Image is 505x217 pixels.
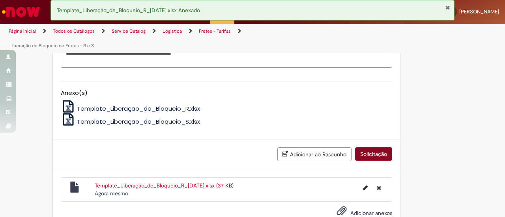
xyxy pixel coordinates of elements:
[358,182,372,194] button: Editar nome de arquivo Template_Liberação_de_Bloqueio_R_29-08-2025.xlsx
[112,28,146,34] a: Service Catalog
[77,117,200,126] span: Template_Liberação_de_Bloqueio_S.xlsx
[61,104,200,113] a: Template_Liberação_de_Bloqueio_R.xlsx
[61,47,392,68] textarea: Descrição
[6,24,331,53] ul: Trilhas de página
[9,43,94,49] a: Liberação de Bloqueio de Fretes - R e S
[77,104,200,113] span: Template_Liberação_de_Bloqueio_R.xlsx
[199,28,231,34] a: Fretes - Tarifas
[355,147,392,161] button: Solicitação
[350,210,392,217] span: Adicionar anexos
[445,4,450,11] button: Fechar Notificação
[57,7,200,14] span: Template_Liberação_de_Bloqueio_R_[DATE].xlsx Anexado
[1,4,41,20] img: ServiceNow
[277,147,352,161] button: Adicionar ao Rascunho
[53,28,95,34] a: Todos os Catálogos
[95,190,128,197] time: 29/08/2025 09:35:50
[163,28,182,34] a: Logistica
[459,8,499,15] span: [PERSON_NAME]
[372,182,386,194] button: Excluir Template_Liberação_de_Bloqueio_R_29-08-2025.xlsx
[61,117,200,126] a: Template_Liberação_de_Bloqueio_S.xlsx
[9,28,36,34] a: Página inicial
[95,190,128,197] span: Agora mesmo
[95,182,234,189] a: Template_Liberação_de_Bloqueio_R_[DATE].xlsx (37 KB)
[61,90,392,96] h5: Anexo(s)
